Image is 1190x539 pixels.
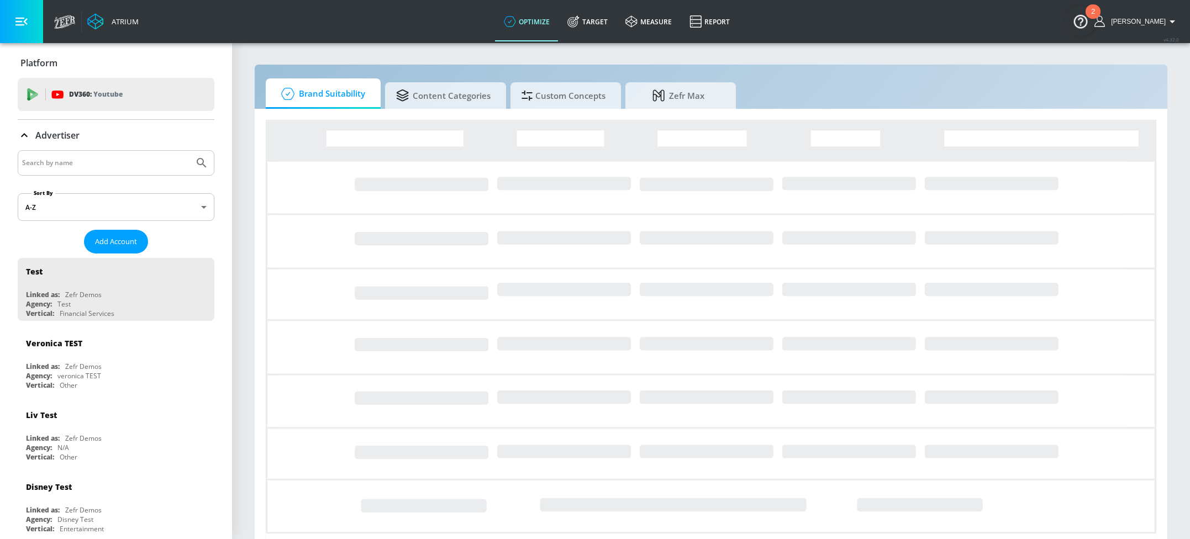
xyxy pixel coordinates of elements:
[65,290,102,299] div: Zefr Demos
[1065,6,1096,36] button: Open Resource Center, 2 new notifications
[65,362,102,371] div: Zefr Demos
[60,381,77,390] div: Other
[26,443,52,452] div: Agency:
[18,330,214,393] div: Veronica TESTLinked as:Zefr DemosAgency:veronica TESTVertical:Other
[26,505,60,515] div: Linked as:
[26,410,57,420] div: Liv Test
[26,299,52,309] div: Agency:
[26,266,43,277] div: Test
[107,17,139,27] div: Atrium
[26,381,54,390] div: Vertical:
[93,88,123,100] p: Youtube
[57,299,71,309] div: Test
[18,78,214,111] div: DV360: Youtube
[1163,36,1179,43] span: v 4.32.0
[22,156,189,170] input: Search by name
[60,309,114,318] div: Financial Services
[60,524,104,533] div: Entertainment
[57,443,69,452] div: N/A
[396,82,491,109] span: Content Categories
[20,57,57,69] p: Platform
[559,2,617,41] a: Target
[84,230,148,253] button: Add Account
[18,258,214,321] div: TestLinked as:Zefr DemosAgency:TestVertical:Financial Services
[57,371,101,381] div: veronica TEST
[636,82,720,109] span: Zefr Max
[69,88,123,101] p: DV360:
[26,371,52,381] div: Agency:
[95,235,137,248] span: Add Account
[277,81,365,107] span: Brand Suitability
[18,401,214,464] div: Liv TestLinked as:Zefr DemosAgency:N/AVertical:Other
[617,2,681,41] a: measure
[1107,18,1166,25] span: login as: ashley.jan@zefr.com
[26,515,52,524] div: Agency:
[26,338,82,348] div: Veronica TEST
[18,193,214,221] div: A-Z
[87,13,139,30] a: Atrium
[681,2,739,41] a: Report
[522,82,605,109] span: Custom Concepts
[35,129,80,141] p: Advertiser
[31,189,55,197] label: Sort By
[65,505,102,515] div: Zefr Demos
[1094,15,1179,28] button: [PERSON_NAME]
[495,2,559,41] a: optimize
[26,524,54,533] div: Vertical:
[65,434,102,443] div: Zefr Demos
[18,473,214,536] div: Disney TestLinked as:Zefr DemosAgency:Disney TestVertical:Entertainment
[26,482,72,492] div: Disney Test
[26,309,54,318] div: Vertical:
[18,47,214,78] div: Platform
[26,290,60,299] div: Linked as:
[26,434,60,443] div: Linked as:
[57,515,93,524] div: Disney Test
[1091,12,1095,26] div: 2
[60,452,77,462] div: Other
[26,452,54,462] div: Vertical:
[26,362,60,371] div: Linked as:
[18,120,214,151] div: Advertiser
